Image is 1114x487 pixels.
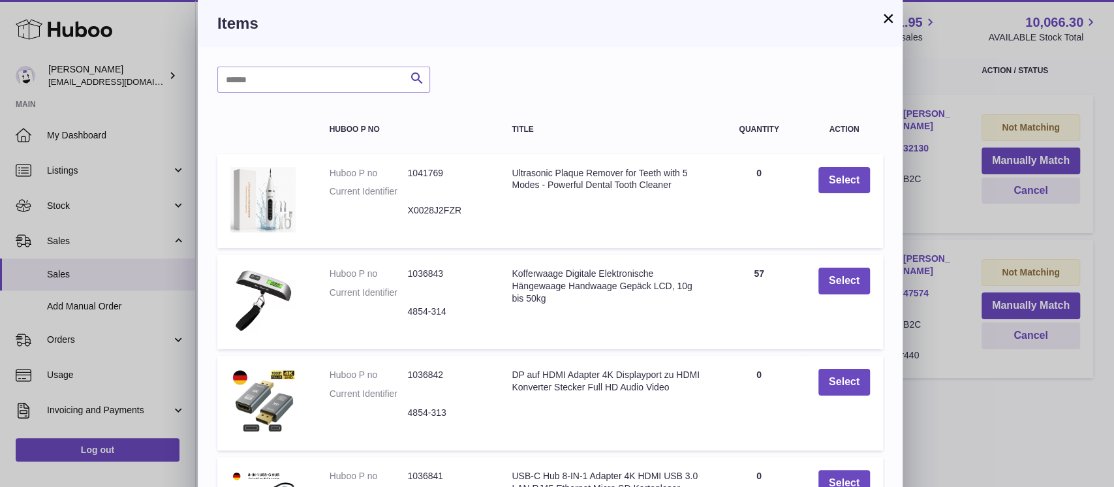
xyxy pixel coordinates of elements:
[330,167,408,180] dt: Huboo P no
[512,369,700,394] div: DP auf HDMI Adapter 4K Displayport zu HDMI Konverter Stecker Full HD Audio Video
[407,407,486,419] dd: 4854-313
[407,204,486,217] dd: X0028J2FZR
[230,268,296,333] img: Kofferwaage Digitale Elektronische Hängewaage Handwaage Gepäck LCD, 10g bis 50kg
[330,369,408,381] dt: Huboo P no
[407,470,486,482] dd: 1036841
[407,268,486,280] dd: 1036843
[713,255,805,349] td: 57
[407,369,486,381] dd: 1036842
[317,112,499,147] th: Huboo P no
[805,112,883,147] th: Action
[818,268,870,294] button: Select
[713,356,805,450] td: 0
[330,287,408,299] dt: Current Identifier
[818,369,870,396] button: Select
[330,388,408,400] dt: Current Identifier
[512,167,700,192] div: Ultrasonic Plaque Remover for Teeth with 5 Modes - Powerful Dental Tooth Cleaner
[880,10,896,26] button: ×
[512,268,700,305] div: Kofferwaage Digitale Elektronische Hängewaage Handwaage Gepäck LCD, 10g bis 50kg
[818,167,870,194] button: Select
[330,185,408,198] dt: Current Identifier
[713,154,805,249] td: 0
[230,369,296,434] img: DP auf HDMI Adapter 4K Displayport zu HDMI Konverter Stecker Full HD Audio Video
[407,306,486,318] dd: 4854-314
[713,112,805,147] th: Quantity
[499,112,713,147] th: Title
[330,268,408,280] dt: Huboo P no
[217,13,883,34] h3: Items
[330,470,408,482] dt: Huboo P no
[407,167,486,180] dd: 1041769
[230,167,296,232] img: Ultrasonic Plaque Remover for Teeth with 5 Modes - Powerful Dental Tooth Cleaner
